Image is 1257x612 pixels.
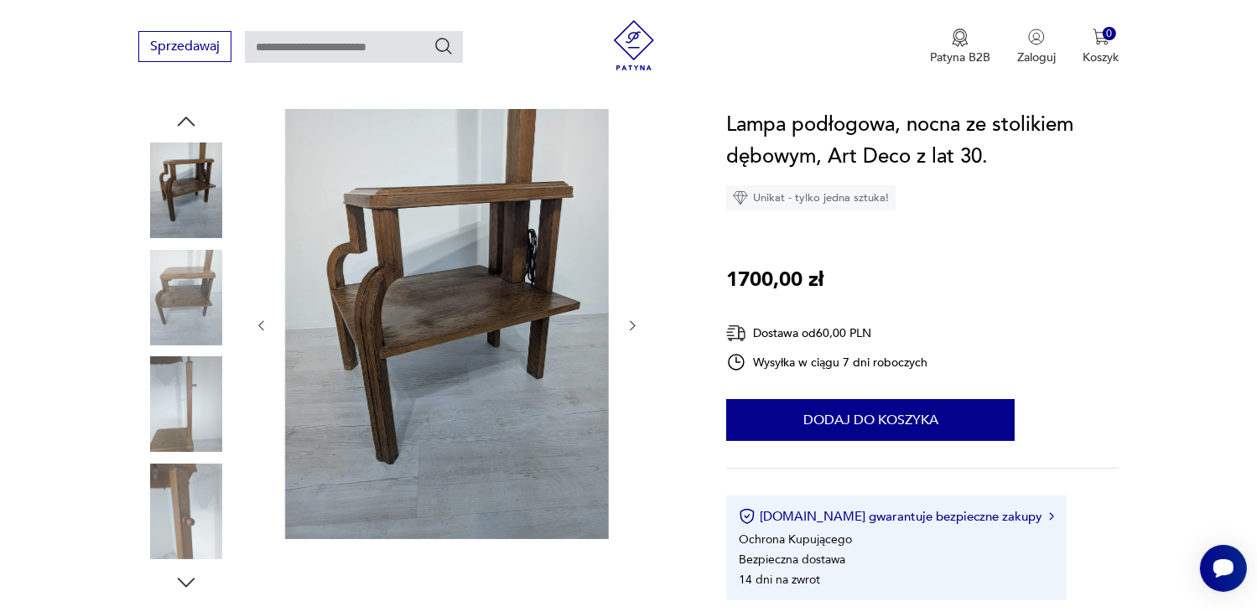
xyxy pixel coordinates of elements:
[1017,29,1056,65] button: Zaloguj
[1028,29,1045,45] img: Ikonka użytkownika
[434,36,454,56] button: Szukaj
[739,552,845,568] li: Bezpieczna dostawa
[930,29,990,65] button: Patyna B2B
[739,532,852,547] li: Ochrona Kupującego
[1093,29,1109,45] img: Ikona koszyka
[952,29,969,47] img: Ikona medalu
[285,109,609,539] img: Zdjęcie produktu Lampa podłogowa, nocna ze stolikiem dębowym, Art Deco z lat 30.
[138,464,234,559] img: Zdjęcie produktu Lampa podłogowa, nocna ze stolikiem dębowym, Art Deco z lat 30.
[726,399,1015,441] button: Dodaj do koszyka
[930,49,990,65] p: Patyna B2B
[1083,29,1119,65] button: 0Koszyk
[1017,49,1056,65] p: Zaloguj
[733,190,748,205] img: Ikona diamentu
[138,250,234,345] img: Zdjęcie produktu Lampa podłogowa, nocna ze stolikiem dębowym, Art Deco z lat 30.
[739,508,756,525] img: Ikona certyfikatu
[726,264,823,296] p: 1700,00 zł
[726,185,896,210] div: Unikat - tylko jedna sztuka!
[138,356,234,452] img: Zdjęcie produktu Lampa podłogowa, nocna ze stolikiem dębowym, Art Deco z lat 30.
[138,143,234,238] img: Zdjęcie produktu Lampa podłogowa, nocna ze stolikiem dębowym, Art Deco z lat 30.
[726,323,746,344] img: Ikona dostawy
[726,109,1119,173] h1: Lampa podłogowa, nocna ze stolikiem dębowym, Art Deco z lat 30.
[930,29,990,65] a: Ikona medaluPatyna B2B
[726,323,927,344] div: Dostawa od 60,00 PLN
[138,42,231,54] a: Sprzedawaj
[138,31,231,62] button: Sprzedawaj
[1049,512,1054,521] img: Ikona strzałki w prawo
[1103,27,1117,41] div: 0
[739,508,1053,525] button: [DOMAIN_NAME] gwarantuje bezpieczne zakupy
[739,572,820,588] li: 14 dni na zwrot
[726,352,927,372] div: Wysyłka w ciągu 7 dni roboczych
[1083,49,1119,65] p: Koszyk
[609,20,659,70] img: Patyna - sklep z meblami i dekoracjami vintage
[1200,545,1247,592] iframe: Smartsupp widget button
